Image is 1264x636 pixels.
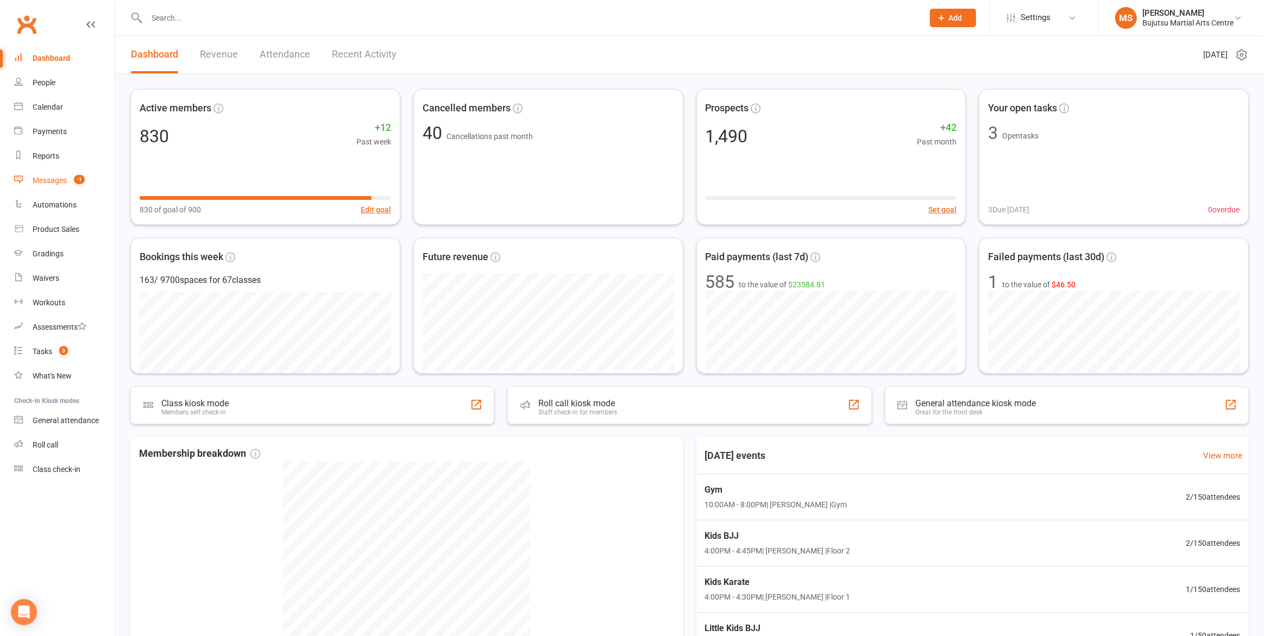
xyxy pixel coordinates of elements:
span: 830 of goal of 900 [140,204,201,216]
span: Open tasks [1002,131,1039,140]
div: Open Intercom Messenger [11,599,37,625]
a: Waivers [14,266,115,291]
span: $46.50 [1052,280,1076,289]
div: Waivers [33,274,59,282]
div: 585 [706,273,735,291]
button: Add [930,9,976,27]
button: Set goal [928,204,957,216]
span: Little Kids BJJ [705,621,851,635]
span: Your open tasks [988,100,1057,116]
div: Roll call [33,440,58,449]
a: General attendance kiosk mode [14,408,115,433]
span: Failed payments (last 30d) [988,249,1104,265]
span: 1 / 150 attendees [1186,583,1240,595]
a: Payments [14,119,115,144]
div: Bujutsu Martial Arts Centre [1142,18,1234,28]
div: Class check-in [33,465,80,474]
a: Product Sales [14,217,115,242]
div: Great for the front desk [916,408,1036,416]
span: [DATE] [1203,48,1228,61]
span: 0 overdue [1208,204,1240,216]
button: Edit goal [361,204,391,216]
a: Gradings [14,242,115,266]
a: Reports [14,144,115,168]
div: General attendance kiosk mode [916,398,1036,408]
div: Members self check-in [161,408,229,416]
div: MS [1115,7,1137,29]
div: 3 [988,124,998,142]
span: Settings [1021,5,1051,30]
div: Dashboard [33,54,70,62]
span: Future revenue [423,249,488,265]
div: Payments [33,127,67,136]
a: Tasks 3 [14,339,115,364]
span: to the value of [1002,279,1076,291]
div: Product Sales [33,225,79,234]
span: Prospects [706,100,749,116]
span: 40 [423,123,447,143]
span: Cancellations past month [447,132,533,141]
a: Workouts [14,291,115,315]
span: to the value of [739,279,826,291]
span: 4:00PM - 4:45PM | [PERSON_NAME] | Floor 2 [705,545,851,557]
span: Paid payments (last 7d) [706,249,809,265]
div: Staff check-in for members [538,408,617,416]
input: Search... [143,10,916,26]
span: Membership breakdown [139,446,260,462]
span: 10:00AM - 8:00PM | [PERSON_NAME] | Gym [705,499,847,511]
div: Workouts [33,298,65,307]
a: Dashboard [131,36,178,73]
span: Cancelled members [423,100,511,116]
div: Messages [33,176,67,185]
span: Bookings this week [140,249,223,265]
div: [PERSON_NAME] [1142,8,1234,18]
span: Add [949,14,963,22]
h3: [DATE] events [696,446,775,465]
div: Gradings [33,249,64,258]
span: Kids BJJ [705,529,851,543]
span: 3 [59,346,68,355]
span: 4:00PM - 4:30PM | [PERSON_NAME] | Floor 1 [705,591,851,603]
span: Past month [917,136,957,148]
div: What's New [33,371,72,380]
a: Automations [14,193,115,217]
div: Reports [33,152,59,160]
div: Assessments [33,323,86,331]
span: Past week [356,136,391,148]
a: Roll call [14,433,115,457]
a: Dashboard [14,46,115,71]
span: Kids Karate [705,575,851,589]
span: +42 [917,120,957,136]
span: $23584.81 [789,280,826,289]
a: Clubworx [13,11,40,38]
span: 2 / 150 attendees [1186,491,1240,503]
span: 3 Due [DATE] [988,204,1029,216]
span: Active members [140,100,211,116]
div: Tasks [33,347,52,356]
a: People [14,71,115,95]
a: Messages -1 [14,168,115,193]
div: Calendar [33,103,63,111]
span: 2 / 150 attendees [1186,537,1240,549]
a: What's New [14,364,115,388]
a: Recent Activity [332,36,397,73]
a: Revenue [200,36,238,73]
div: Roll call kiosk mode [538,398,617,408]
div: Automations [33,200,77,209]
div: 830 [140,128,169,145]
span: Gym [705,483,847,497]
a: View more [1203,449,1242,462]
a: Class kiosk mode [14,457,115,482]
a: Assessments [14,315,115,339]
span: +12 [356,120,391,136]
div: 1,490 [706,128,748,145]
div: People [33,78,55,87]
span: -1 [74,175,85,184]
a: Attendance [260,36,310,73]
a: Calendar [14,95,115,119]
div: 163 / 9700 spaces for 67 classes [140,273,391,287]
div: Class kiosk mode [161,398,229,408]
div: General attendance [33,416,99,425]
div: 1 [988,273,998,291]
